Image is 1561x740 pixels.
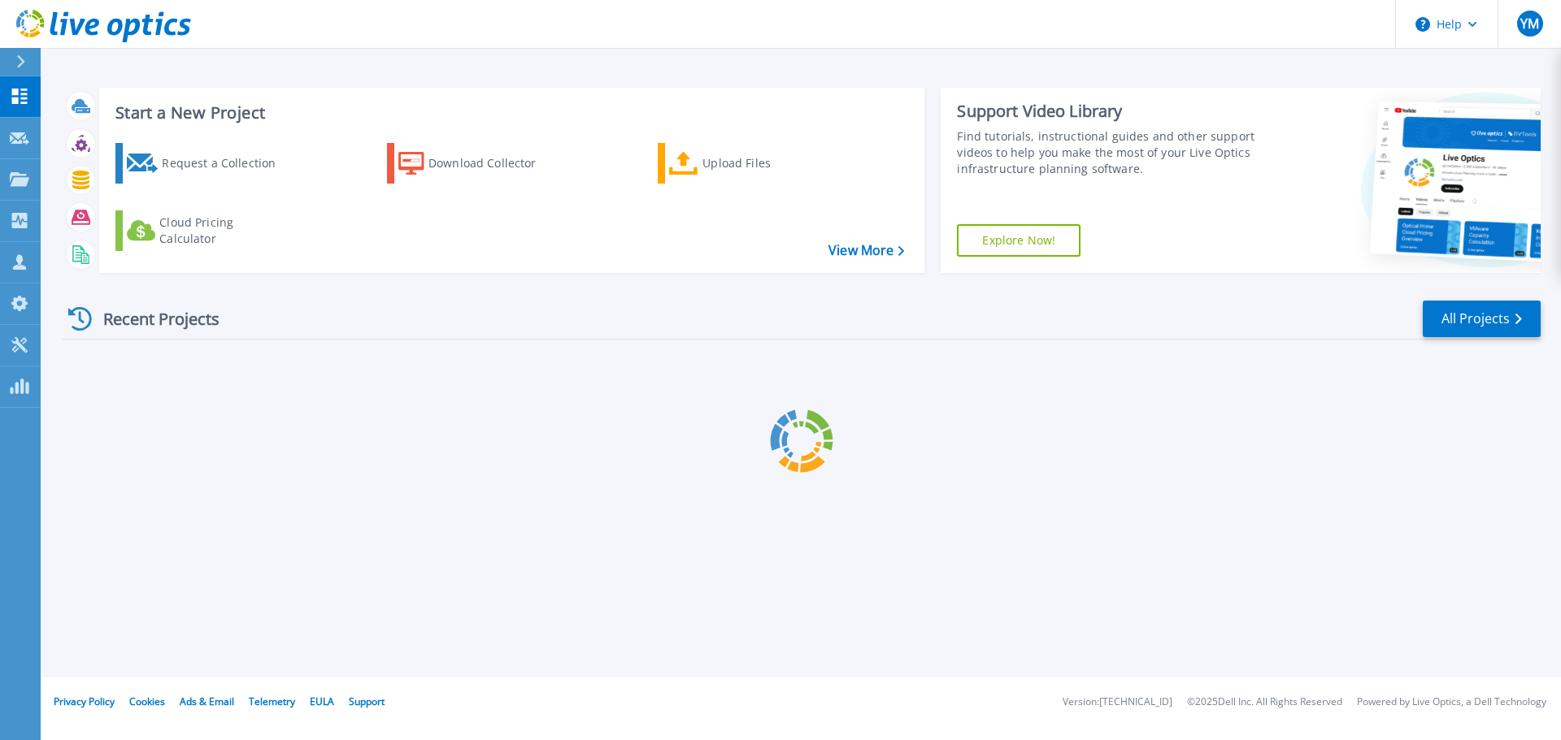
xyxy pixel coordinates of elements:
div: Request a Collection [162,147,292,180]
div: Download Collector [428,147,559,180]
a: All Projects [1423,301,1541,337]
li: © 2025 Dell Inc. All Rights Reserved [1187,697,1342,708]
a: Privacy Policy [54,695,115,708]
a: EULA [310,695,334,708]
div: Upload Files [702,147,833,180]
a: Ads & Email [180,695,234,708]
a: Download Collector [387,143,568,184]
a: View More [828,243,904,258]
div: Cloud Pricing Calculator [159,214,289,247]
span: YM [1520,17,1539,30]
li: Powered by Live Optics, a Dell Technology [1357,697,1546,708]
a: Cookies [129,695,165,708]
a: Support [349,695,385,708]
li: Version: [TECHNICAL_ID] [1063,697,1172,708]
div: Find tutorials, instructional guides and other support videos to help you make the most of your L... [957,128,1263,177]
a: Explore Now! [957,224,1081,257]
a: Upload Files [658,143,839,184]
a: Request a Collection [115,143,297,184]
div: Recent Projects [63,299,241,339]
a: Cloud Pricing Calculator [115,210,297,251]
a: Telemetry [249,695,295,708]
div: Support Video Library [957,101,1263,122]
h3: Start a New Project [115,104,904,122]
